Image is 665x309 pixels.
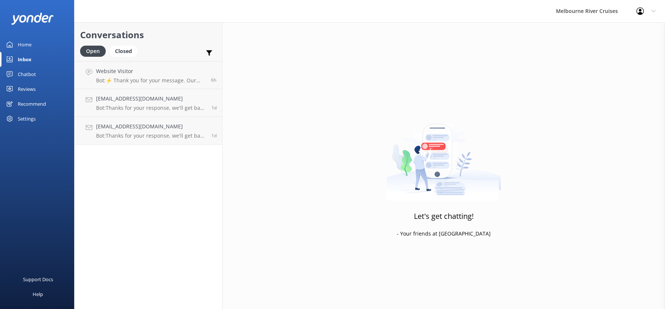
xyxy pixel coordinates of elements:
[18,111,36,126] div: Settings
[96,122,206,131] h4: [EMAIL_ADDRESS][DOMAIN_NAME]
[18,96,46,111] div: Recommend
[109,47,141,55] a: Closed
[80,47,109,55] a: Open
[18,52,32,67] div: Inbox
[96,67,205,75] h4: Website Visitor
[18,37,32,52] div: Home
[414,210,474,222] h3: Let's get chatting!
[11,13,54,25] img: yonder-white-logo.png
[386,108,501,201] img: artwork of a man stealing a conversation from at giant smartphone
[23,272,53,287] div: Support Docs
[96,132,206,139] p: Bot: Thanks for your response, we'll get back to you as soon as we can during opening hours.
[397,230,491,238] p: - Your friends at [GEOGRAPHIC_DATA]
[96,95,206,103] h4: [EMAIL_ADDRESS][DOMAIN_NAME]
[75,89,222,117] a: [EMAIL_ADDRESS][DOMAIN_NAME]Bot:Thanks for your response, we'll get back to you as soon as we can...
[211,77,217,83] span: Sep 30 2025 09:40am (UTC +10:00) Australia/Sydney
[109,46,138,57] div: Closed
[18,67,36,82] div: Chatbot
[96,77,205,84] p: Bot: ⚡ Thank you for your message. Our office hours are Mon - Fri 9.30am - 5pm. We'll get back to...
[211,105,217,111] span: Sep 29 2025 03:00pm (UTC +10:00) Australia/Sydney
[96,105,206,111] p: Bot: Thanks for your response, we'll get back to you as soon as we can during opening hours.
[75,61,222,89] a: Website VisitorBot:⚡ Thank you for your message. Our office hours are Mon - Fri 9.30am - 5pm. We'...
[211,132,217,139] span: Sep 29 2025 11:05am (UTC +10:00) Australia/Sydney
[18,82,36,96] div: Reviews
[33,287,43,302] div: Help
[75,117,222,145] a: [EMAIL_ADDRESS][DOMAIN_NAME]Bot:Thanks for your response, we'll get back to you as soon as we can...
[80,28,217,42] h2: Conversations
[80,46,106,57] div: Open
